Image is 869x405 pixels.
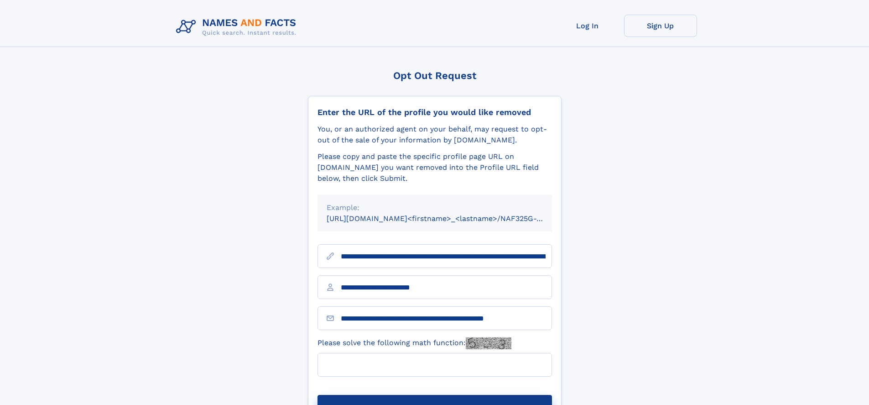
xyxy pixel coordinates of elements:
[551,15,624,37] a: Log In
[317,124,552,146] div: You, or an authorized agent on your behalf, may request to opt-out of the sale of your informatio...
[327,214,569,223] small: [URL][DOMAIN_NAME]<firstname>_<lastname>/NAF325G-xxxxxxxx
[317,107,552,117] div: Enter the URL of the profile you would like removed
[624,15,697,37] a: Sign Up
[172,15,304,39] img: Logo Names and Facts
[308,70,562,81] div: Opt Out Request
[327,202,543,213] div: Example:
[317,151,552,184] div: Please copy and paste the specific profile page URL on [DOMAIN_NAME] you want removed into the Pr...
[317,337,511,349] label: Please solve the following math function:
